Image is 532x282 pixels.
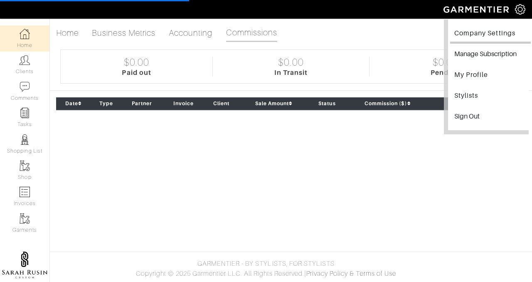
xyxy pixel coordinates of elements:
img: dashboard-icon-dbcd8f5a0b271acd01030246c82b418ddd0df26cd7fceb0bd07c9910d44c42f6.png [20,29,30,39]
img: reminder-icon-8004d30b9f0a5d33ae49ab947aed9ed385cf756f9e5892f1edd6e32f2345188e.png [20,108,30,118]
span: Copyright © 2025 Garmentier LLC. All Rights Reserved. [136,270,304,277]
div: Pending [431,69,460,77]
img: clients-icon-6bae9207a08558b7cb47a8932f037763ab4055f8c8b6bfacd5dc20c3e0201464.png [20,55,30,65]
div: $0.00 [278,57,303,69]
th: Type [91,97,121,109]
a: Stylists [450,87,531,106]
th: Invoice [163,97,204,109]
a: My Profile [450,67,531,85]
th: Status [309,97,345,109]
a: Commissions [226,24,278,42]
a: Business Metrics [92,25,155,41]
a: Date [65,101,82,106]
button: Manage Subscription [450,46,531,64]
a: Company Settings [450,25,531,44]
th: Client [204,97,239,109]
img: garments-icon-b7da505a4dc4fd61783c78ac3ca0ef83fa9d6f193b1c9dc38574b1d14d53ca28.png [20,161,30,171]
a: Privacy Policy & Terms of Use [306,270,396,277]
input: Sign Out [450,108,531,127]
img: gear-icon-white-bd11855cb880d31180b6d7d6211b90ccbf57a29d726f0c71d8c61bd08dd39cc2.png [515,4,525,15]
th: Partner [121,97,163,109]
img: orders-icon-0abe47150d42831381b5fb84f609e132dff9fe21cb692f30cb5eec754e2cba89.png [20,187,30,197]
a: Commission ($) [365,101,411,106]
img: garmentier-logo-header-white-b43fb05a5012e4ada735d5af1a66efaba907eab6374d6393d1fbf88cb4ef424d.png [439,2,515,17]
div: Paid out [122,69,151,77]
img: stylists-icon-eb353228a002819b7ec25b43dbf5f0378dd9e0616d9560372ff212230b889e62.png [20,134,30,145]
div: $0.00 [433,57,458,69]
div: In Transit [274,69,308,77]
img: garments-icon-b7da505a4dc4fd61783c78ac3ca0ef83fa9d6f193b1c9dc38574b1d14d53ca28.png [20,213,30,224]
img: comment-icon-a0a6a9ef722e966f86d9cbdc48e553b5cf19dbc54f86b18d962a5391bc8f6eb6.png [20,82,30,92]
a: Sale Amount [255,101,293,106]
a: Home [56,25,79,41]
div: $0.00 [124,57,149,69]
a: Accounting [169,25,213,41]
